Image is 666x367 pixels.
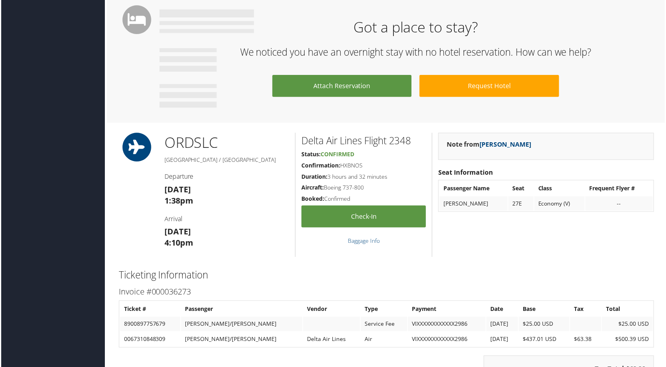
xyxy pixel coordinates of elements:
a: Attach Reservation [272,75,412,97]
strong: Aircraft: [301,184,324,192]
td: VIXXXXXXXXXXXX2986 [408,318,486,333]
th: Seat [509,182,534,196]
td: Air [361,333,407,348]
strong: Seat Information [439,169,493,177]
td: $500.39 USD [603,333,654,348]
strong: Booked: [301,196,324,203]
td: Delta Air Lines [303,333,360,348]
th: Passenger Name [440,182,508,196]
a: Baggage Info [348,238,380,246]
strong: 1:38pm [164,196,193,207]
th: Class [535,182,586,196]
td: [PERSON_NAME]/[PERSON_NAME] [181,333,302,348]
td: [DATE] [487,333,519,348]
h1: ORD SLC [164,133,289,153]
h2: Delta Air Lines Flight 2348 [301,135,426,148]
td: $437.01 USD [520,333,570,348]
strong: 4:10pm [164,238,193,249]
td: Service Fee [361,318,407,333]
div: -- [590,201,650,208]
h5: [GEOGRAPHIC_DATA] / [GEOGRAPHIC_DATA] [164,157,289,165]
td: $63.38 [571,333,602,348]
th: Tax [571,303,602,317]
th: Type [361,303,407,317]
td: 8900897757679 [119,318,180,333]
th: Total [603,303,654,317]
h5: 3 hours and 32 minutes [301,173,426,181]
h5: Boeing 737-800 [301,184,426,192]
th: Frequent Flyer # [586,182,654,196]
a: Check-in [301,206,426,228]
td: [PERSON_NAME] [440,197,508,212]
a: Request Hotel [420,75,560,97]
strong: [DATE] [164,185,190,196]
strong: Duration: [301,173,327,181]
th: Date [487,303,519,317]
td: 0067310848309 [119,333,180,348]
th: Payment [408,303,486,317]
h5: Confirmed [301,196,426,204]
th: Vendor [303,303,360,317]
td: $25.00 USD [520,318,570,333]
strong: Note from [447,141,532,149]
h2: Ticketing Information [118,269,655,283]
th: Base [520,303,570,317]
th: Ticket # [119,303,180,317]
th: Passenger [181,303,302,317]
td: [PERSON_NAME]/[PERSON_NAME] [181,318,302,333]
h3: Invoice #000036273 [118,287,655,298]
a: [PERSON_NAME] [480,141,532,149]
strong: [DATE] [164,227,190,238]
span: Confirmed [321,151,354,159]
td: $25.00 USD [603,318,654,333]
td: 27E [509,197,534,212]
h4: Departure [164,173,289,181]
h5: HXBNOS [301,162,426,170]
strong: Status: [301,151,321,159]
strong: Confirmation: [301,162,340,170]
h4: Arrival [164,215,289,224]
td: VIXXXXXXXXXXXX2986 [408,333,486,348]
td: Economy (V) [535,197,586,212]
td: [DATE] [487,318,519,333]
